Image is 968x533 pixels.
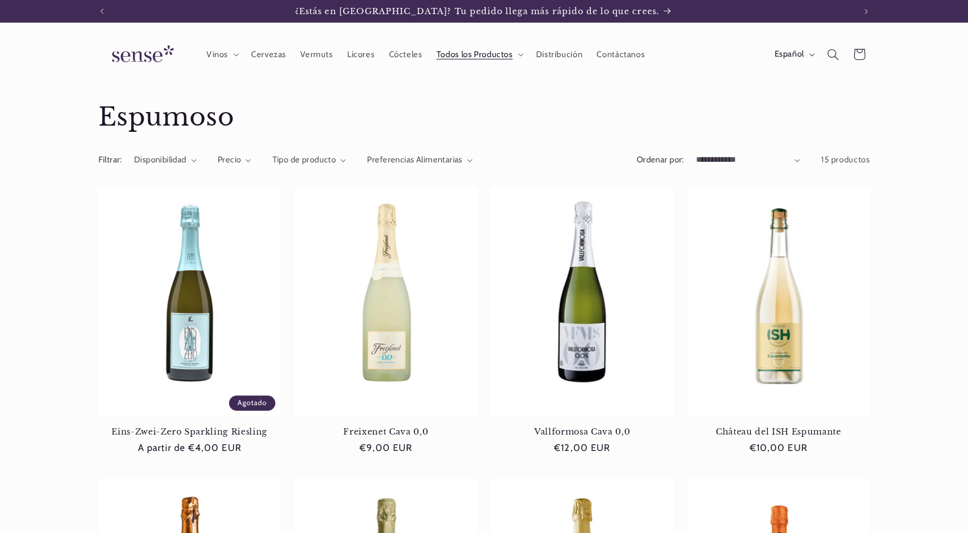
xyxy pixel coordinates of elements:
[767,43,820,66] button: Español
[300,49,332,60] span: Vermuts
[821,154,870,165] span: 15 productos
[199,42,244,67] summary: Vinos
[389,49,422,60] span: Cócteles
[206,49,228,60] span: Vinos
[98,38,183,71] img: Sense
[293,42,340,67] a: Vermuts
[491,427,673,437] a: Vallformosa Cava 0,0
[98,154,122,166] h2: Filtrar:
[244,42,293,67] a: Cervezas
[367,154,473,166] summary: Preferencias Alimentarias (0 seleccionado)
[218,154,241,165] span: Precio
[687,427,870,437] a: Château del ISH Espumante
[134,154,187,165] span: Disponibilidad
[98,101,870,134] h1: Espumoso
[382,42,429,67] a: Cócteles
[429,42,529,67] summary: Todos los Productos
[367,154,463,165] span: Preferencias Alimentarias
[273,154,347,166] summary: Tipo de producto (0 seleccionado)
[637,154,684,165] label: Ordenar por:
[437,49,513,60] span: Todos los Productos
[590,42,652,67] a: Contáctanos
[347,49,374,60] span: Licores
[295,427,477,437] a: Freixenet Cava 0,0
[134,154,197,166] summary: Disponibilidad (0 seleccionado)
[536,49,583,60] span: Distribución
[820,41,846,67] summary: Búsqueda
[251,49,286,60] span: Cervezas
[98,427,281,437] a: Eins-Zwei-Zero Sparkling Riesling
[340,42,382,67] a: Licores
[597,49,645,60] span: Contáctanos
[273,154,336,165] span: Tipo de producto
[218,154,252,166] summary: Precio
[775,48,804,61] span: Español
[94,34,188,75] a: Sense
[295,6,659,16] span: ¿Estás en [GEOGRAPHIC_DATA]? Tu pedido llega más rápido de lo que crees.
[529,42,590,67] a: Distribución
